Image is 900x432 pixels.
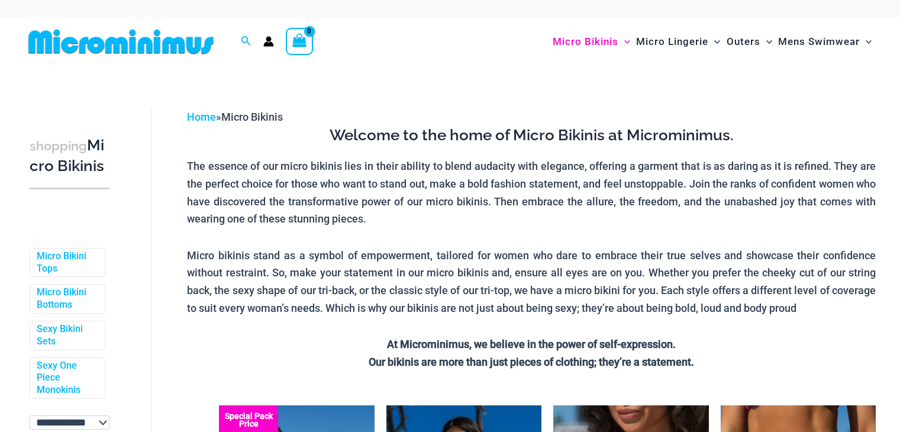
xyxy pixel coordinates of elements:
span: Menu Toggle [708,27,720,57]
nav: Site Navigation [548,22,876,62]
span: Micro Lingerie [636,27,708,57]
b: Special Pack Price [219,412,278,428]
span: Mens Swimwear [778,27,860,57]
a: Mens SwimwearMenu ToggleMenu Toggle [775,24,875,60]
p: The essence of our micro bikinis lies in their ability to blend audacity with elegance, offering ... [187,157,876,228]
a: Home [187,111,216,123]
span: Outers [727,27,760,57]
a: Sexy Bikini Sets [37,323,96,348]
span: Menu Toggle [860,27,872,57]
span: Menu Toggle [618,27,630,57]
select: wpc-taxonomy-pa_color-745982 [30,415,109,430]
a: Micro Bikini Bottoms [37,286,96,311]
a: Micro LingerieMenu ToggleMenu Toggle [633,24,723,60]
a: OutersMenu ToggleMenu Toggle [724,24,775,60]
span: Micro Bikinis [553,27,618,57]
span: » [187,111,283,123]
h3: Welcome to the home of Micro Bikinis at Microminimus. [187,125,876,146]
span: shopping [30,138,87,153]
a: Micro Bikini Tops [37,250,96,275]
p: Micro bikinis stand as a symbol of empowerment, tailored for women who dare to embrace their true... [187,247,876,317]
strong: Our bikinis are more than just pieces of clothing; they’re a statement. [369,356,694,368]
a: Search icon link [241,34,251,49]
span: Micro Bikinis [221,111,283,123]
a: Sexy One Piece Monokinis [37,360,96,396]
strong: At Microminimus, we believe in the power of self-expression. [387,338,676,350]
a: Account icon link [263,36,274,47]
a: View Shopping Cart, empty [286,28,313,55]
h3: Micro Bikinis [30,136,109,176]
img: MM SHOP LOGO FLAT [24,28,218,55]
span: Menu Toggle [760,27,772,57]
a: Micro BikinisMenu ToggleMenu Toggle [550,24,633,60]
